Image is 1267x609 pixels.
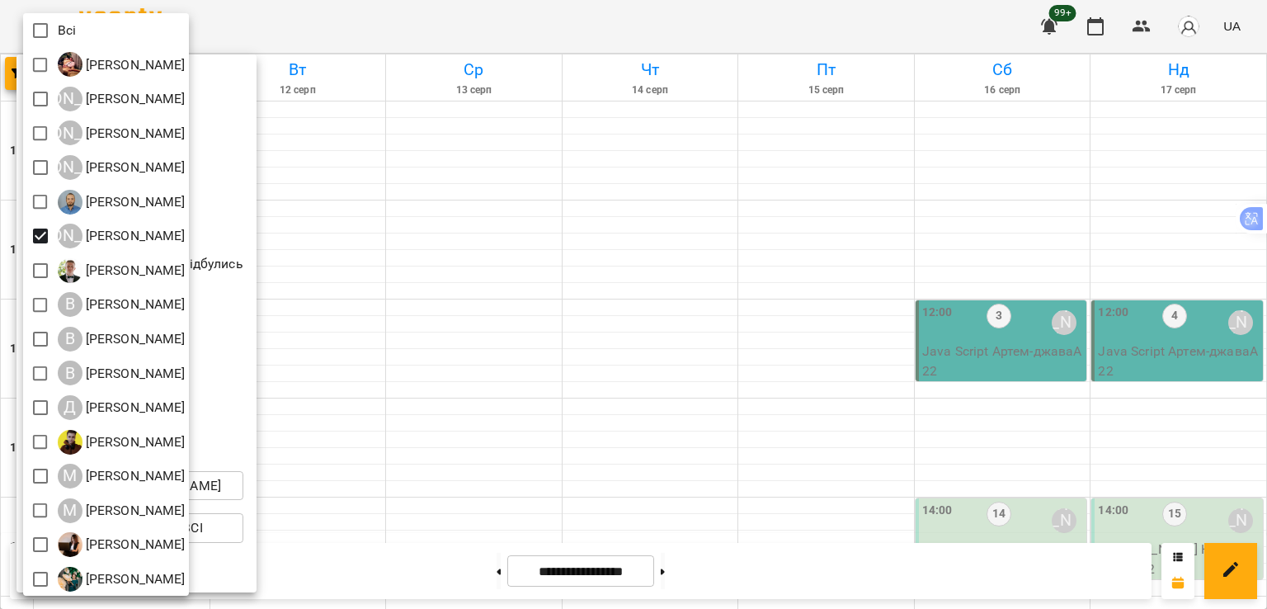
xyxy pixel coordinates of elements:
img: Н [58,532,82,557]
p: [PERSON_NAME] [82,466,186,486]
a: В [PERSON_NAME] [58,258,186,283]
a: І [PERSON_NAME] [58,52,186,77]
div: Владислав Границький [58,292,186,317]
a: О [PERSON_NAME] [58,567,186,592]
p: [PERSON_NAME] [82,569,186,589]
p: [PERSON_NAME] [82,295,186,314]
a: М [PERSON_NAME] [58,498,186,523]
p: [PERSON_NAME] [82,124,186,144]
p: [PERSON_NAME] [82,89,186,109]
img: Д [58,430,82,455]
p: [PERSON_NAME] [82,432,186,452]
a: Д [PERSON_NAME] [58,430,186,455]
p: [PERSON_NAME] [82,329,186,349]
p: Всі [58,21,76,40]
div: Аліна Москаленко [58,120,186,145]
div: Альберт Волков [58,87,186,111]
div: Ольга Мизюк [58,567,186,592]
div: М [58,498,82,523]
p: [PERSON_NAME] [82,226,186,246]
div: Ілля Петруша [58,52,186,77]
a: В [PERSON_NAME] [58,361,186,385]
p: [PERSON_NAME] [82,158,186,177]
div: В [58,327,82,352]
div: [PERSON_NAME] [58,224,82,248]
a: Н [PERSON_NAME] [58,532,186,557]
div: Денис Замрій [58,395,186,420]
div: [PERSON_NAME] [58,120,82,145]
a: М [PERSON_NAME] [58,464,186,489]
p: [PERSON_NAME] [82,192,186,212]
div: Анастасія Герус [58,155,186,180]
a: [PERSON_NAME] [PERSON_NAME] [58,120,186,145]
div: Д [58,395,82,420]
div: М [58,464,82,489]
div: [PERSON_NAME] [58,155,82,180]
div: Михайло Поліщук [58,498,186,523]
a: [PERSON_NAME] [PERSON_NAME] [58,155,186,180]
img: І [58,52,82,77]
a: В [PERSON_NAME] [58,327,186,352]
div: [PERSON_NAME] [58,87,82,111]
div: В [58,292,82,317]
p: [PERSON_NAME] [82,535,186,555]
a: [PERSON_NAME] [PERSON_NAME] [58,87,186,111]
p: [PERSON_NAME] [82,261,186,281]
img: А [58,190,82,215]
p: [PERSON_NAME] [82,364,186,384]
div: Надія Шрай [58,532,186,557]
p: [PERSON_NAME] [82,501,186,521]
a: Д [PERSON_NAME] [58,395,186,420]
p: [PERSON_NAME] [82,55,186,75]
img: В [58,258,82,283]
div: В [58,361,82,385]
a: В [PERSON_NAME] [58,292,186,317]
p: [PERSON_NAME] [82,398,186,418]
a: [PERSON_NAME] [PERSON_NAME] [58,224,186,248]
a: А [PERSON_NAME] [58,190,186,215]
img: О [58,567,82,592]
